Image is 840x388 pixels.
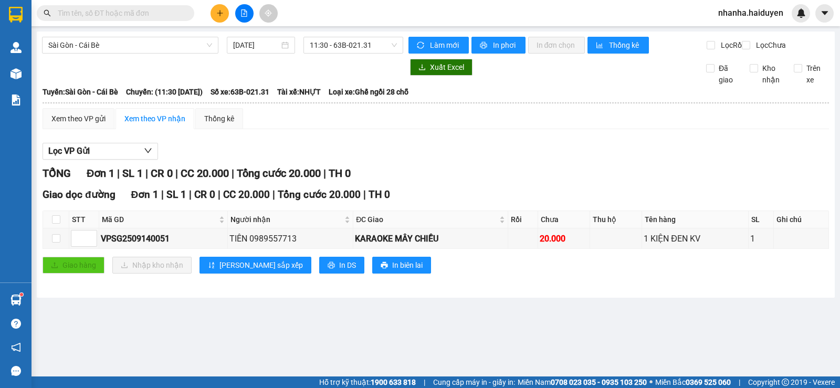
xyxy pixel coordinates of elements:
button: downloadNhập kho nhận [112,257,192,274]
span: Tổng cước 20.000 [237,167,321,180]
span: notification [11,342,21,352]
img: warehouse-icon [10,68,22,79]
span: | [739,376,740,388]
th: Rồi [508,211,538,228]
span: caret-down [820,8,829,18]
span: Lọc Chưa [752,39,787,51]
strong: 1900 633 818 [371,378,416,386]
span: | [424,376,425,388]
span: Chuyến: (11:30 [DATE]) [126,86,203,98]
sup: 1 [20,293,23,296]
span: Cung cấp máy in - giấy in: [433,376,515,388]
span: Kho nhận [758,62,785,86]
span: bar-chart [596,41,605,50]
span: Loại xe: Ghế ngồi 28 chỗ [329,86,408,98]
img: solution-icon [10,95,22,106]
th: Ghi chú [774,211,829,228]
span: printer [381,261,388,270]
span: Đơn 1 [131,188,159,201]
span: Người nhận [230,214,342,225]
span: | [117,167,120,180]
button: aim [259,4,278,23]
span: Tổng cước 20.000 [278,188,361,201]
button: bar-chartThống kê [587,37,649,54]
span: search [44,9,51,17]
button: downloadXuất Excel [410,59,472,76]
span: 11:30 - 63B-021.31 [310,37,396,53]
button: caret-down [815,4,834,23]
button: printerIn biên lai [372,257,431,274]
button: printerIn DS [319,257,364,274]
img: warehouse-icon [10,295,22,306]
div: TIÊN 0989557713 [229,232,351,245]
span: | [161,188,164,201]
span: Mã GD [102,214,217,225]
span: Miền Bắc [655,376,731,388]
span: question-circle [11,319,21,329]
span: Giao dọc đường [43,188,115,201]
b: Tuyến: Sài Gòn - Cái Bè [43,88,118,96]
div: 20.000 [540,232,588,245]
div: 1 [750,232,772,245]
div: 1 KIỆN ĐEN KV [644,232,747,245]
span: CC 20.000 [181,167,229,180]
span: aim [265,9,272,17]
span: In biên lai [392,259,423,271]
span: In phơi [493,39,517,51]
span: Hỗ trợ kỹ thuật: [319,376,416,388]
button: uploadGiao hàng [43,257,104,274]
span: copyright [782,379,789,386]
input: Tìm tên, số ĐT hoặc mã đơn [58,7,182,19]
span: ⚪️ [649,380,653,384]
img: warehouse-icon [10,42,22,53]
button: Lọc VP Gửi [43,143,158,160]
span: plus [216,9,224,17]
span: | [363,188,366,201]
div: Xem theo VP nhận [124,113,185,124]
th: STT [69,211,99,228]
span: | [175,167,178,180]
span: Xuất Excel [430,61,464,73]
span: down [144,146,152,155]
span: printer [480,41,489,50]
td: VPSG2509140051 [99,228,228,249]
span: CR 0 [194,188,215,201]
span: Trên xe [802,62,829,86]
input: 14/09/2025 [233,39,280,51]
span: ĐC Giao [356,214,497,225]
span: | [232,167,234,180]
div: Xem theo VP gửi [51,113,106,124]
span: download [418,64,426,72]
div: Thống kê [204,113,234,124]
span: | [189,188,192,201]
button: printerIn phơi [471,37,526,54]
span: CC 20.000 [223,188,270,201]
span: printer [328,261,335,270]
span: [PERSON_NAME] sắp xếp [219,259,303,271]
span: Miền Nam [518,376,647,388]
span: TH 0 [329,167,351,180]
span: Số xe: 63B-021.31 [211,86,269,98]
span: sync [417,41,426,50]
span: sort-ascending [208,261,215,270]
th: Chưa [538,211,590,228]
th: SL [749,211,774,228]
span: SL 1 [166,188,186,201]
span: In DS [339,259,356,271]
span: SL 1 [122,167,143,180]
span: | [272,188,275,201]
span: Đã giao [715,62,742,86]
button: syncLàm mới [408,37,469,54]
span: file-add [240,9,248,17]
span: Lọc Rồi [717,39,745,51]
span: | [218,188,220,201]
span: TỔNG [43,167,71,180]
span: | [323,167,326,180]
span: TH 0 [369,188,390,201]
span: Làm mới [430,39,460,51]
img: icon-new-feature [796,8,806,18]
div: KARAOKE MÂY CHIỀU [355,232,506,245]
strong: 0708 023 035 - 0935 103 250 [551,378,647,386]
span: Sài Gòn - Cái Bè [48,37,212,53]
strong: 0369 525 060 [686,378,731,386]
